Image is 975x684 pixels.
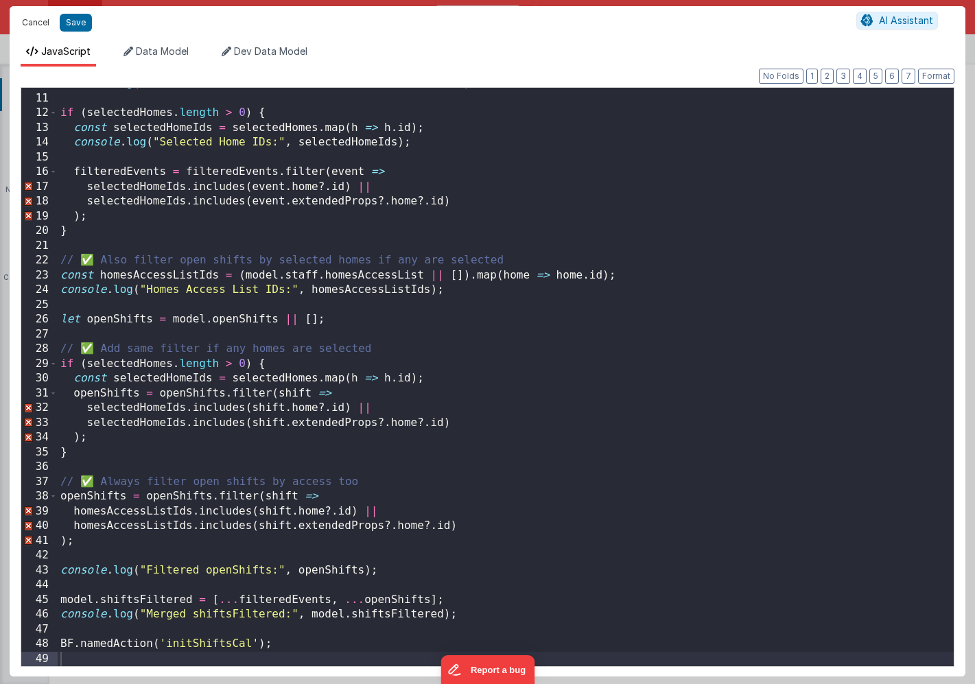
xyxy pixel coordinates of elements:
div: 40 [21,519,58,534]
div: 27 [21,327,58,342]
div: 33 [21,416,58,431]
div: 20 [21,224,58,239]
button: AI Assistant [856,12,938,30]
div: 25 [21,298,58,313]
button: No Folds [759,69,803,84]
iframe: Marker.io feedback button [440,655,535,684]
div: 17 [21,180,58,195]
div: 48 [21,637,58,652]
div: 46 [21,607,58,622]
div: 38 [21,489,58,504]
div: 19 [21,209,58,224]
div: 36 [21,460,58,475]
div: 24 [21,283,58,298]
span: AI Assistant [879,14,933,26]
div: 12 [21,106,58,121]
button: Cancel [15,13,56,32]
div: 31 [21,386,58,401]
span: Dev Data Model [234,45,307,57]
div: 30 [21,371,58,386]
div: 43 [21,563,58,578]
button: 7 [902,69,915,84]
div: 18 [21,194,58,209]
button: 1 [806,69,818,84]
div: 22 [21,253,58,268]
span: Data Model [136,45,189,57]
div: 21 [21,239,58,254]
button: 6 [885,69,899,84]
div: 14 [21,135,58,150]
button: 2 [821,69,834,84]
span: JavaScript [41,45,91,57]
div: 29 [21,357,58,372]
div: 28 [21,342,58,357]
button: 5 [869,69,882,84]
div: 11 [21,91,58,106]
button: Format [918,69,954,84]
div: 39 [21,504,58,519]
div: 15 [21,150,58,165]
div: 44 [21,578,58,593]
div: 41 [21,534,58,549]
div: 49 [21,652,58,667]
div: 13 [21,121,58,136]
div: 26 [21,312,58,327]
button: 3 [836,69,850,84]
div: 32 [21,401,58,416]
div: 16 [21,165,58,180]
div: 23 [21,268,58,283]
div: 34 [21,430,58,445]
button: 4 [853,69,867,84]
div: 35 [21,445,58,460]
button: Save [60,14,92,32]
div: 47 [21,622,58,637]
div: 37 [21,475,58,490]
div: 42 [21,548,58,563]
div: 45 [21,593,58,608]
